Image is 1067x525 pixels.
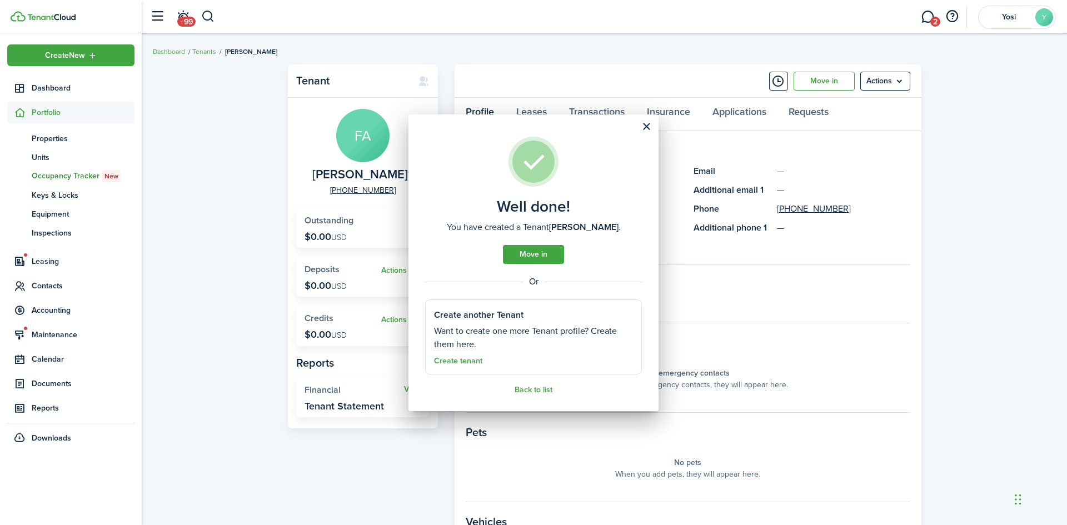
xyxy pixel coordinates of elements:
well-done-description: You have created a Tenant . [447,221,621,234]
b: [PERSON_NAME] [549,221,619,233]
a: Move in [503,245,564,264]
button: Close modal [637,117,656,136]
well-done-section-description: Want to create one more Tenant profile? Create them here. [434,324,633,351]
iframe: Chat Widget [1011,472,1067,525]
a: Create tenant [434,357,482,366]
well-done-separator: Or [425,275,642,288]
a: Back to list [515,386,552,394]
well-done-section-title: Create another Tenant [434,308,523,322]
div: Drag [1015,483,1021,516]
well-done-title: Well done! [497,198,570,216]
